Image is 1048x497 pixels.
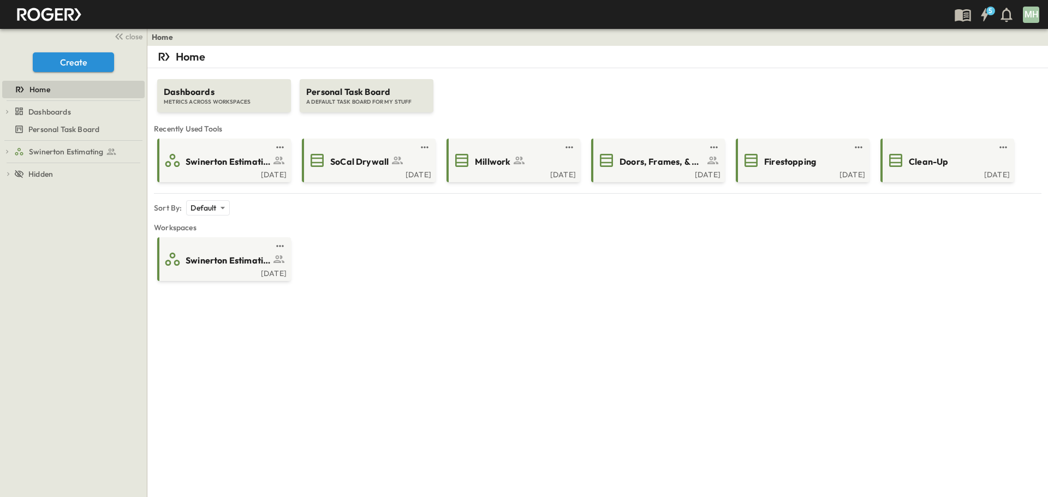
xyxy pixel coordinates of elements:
[299,68,434,112] a: Personal Task BoardA DEFAULT TASK BOARD FOR MY STUFF
[738,169,865,178] a: [DATE]
[186,200,229,215] div: Default
[29,146,103,157] span: Swinerton Estimating
[620,155,704,168] span: Doors, Frames, & Hardware
[154,222,1041,233] span: Workspaces
[306,98,427,106] span: A DEFAULT TASK BOARD FOR MY STUFF
[593,152,720,169] a: Doors, Frames, & Hardware
[164,86,284,98] span: Dashboards
[563,141,576,154] button: test
[152,32,180,43] nav: breadcrumbs
[164,98,284,106] span: METRICS ACROSS WORKSPACES
[159,250,287,268] a: Swinerton Estimating
[14,144,142,159] a: Swinerton Estimating
[190,202,216,213] p: Default
[306,86,427,98] span: Personal Task Board
[2,82,142,97] a: Home
[852,141,865,154] button: test
[883,169,1010,178] a: [DATE]
[273,239,287,253] button: test
[14,104,142,119] a: Dashboards
[29,84,50,95] span: Home
[2,122,142,137] a: Personal Task Board
[2,121,145,138] div: Personal Task Boardtest
[883,152,1010,169] a: Clean-Up
[304,169,431,178] a: [DATE]
[273,141,287,154] button: test
[28,106,71,117] span: Dashboards
[154,123,1041,134] span: Recently Used Tools
[418,141,431,154] button: test
[159,152,287,169] a: Swinerton Estimating
[159,169,287,178] a: [DATE]
[909,155,948,168] span: Clean-Up
[1022,5,1040,24] button: MH
[449,169,576,178] a: [DATE]
[110,28,145,44] button: close
[152,32,173,43] a: Home
[738,152,865,169] a: Firestopping
[176,49,205,64] p: Home
[330,155,389,168] span: SoCal Drywall
[997,141,1010,154] button: test
[154,202,182,213] p: Sort By:
[159,268,287,277] a: [DATE]
[28,169,53,179] span: Hidden
[449,152,576,169] a: Millwork
[33,52,114,72] button: Create
[989,7,992,15] h6: 5
[28,124,99,135] span: Personal Task Board
[2,143,145,160] div: Swinerton Estimatingtest
[593,169,720,178] a: [DATE]
[707,141,720,154] button: test
[304,152,431,169] a: SoCal Drywall
[186,254,270,267] span: Swinerton Estimating
[764,155,816,168] span: Firestopping
[1023,7,1039,23] div: MH
[126,31,142,42] span: close
[974,5,996,25] button: 5
[475,155,510,168] span: Millwork
[156,68,292,112] a: DashboardsMETRICS ACROSS WORKSPACES
[186,155,270,168] span: Swinerton Estimating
